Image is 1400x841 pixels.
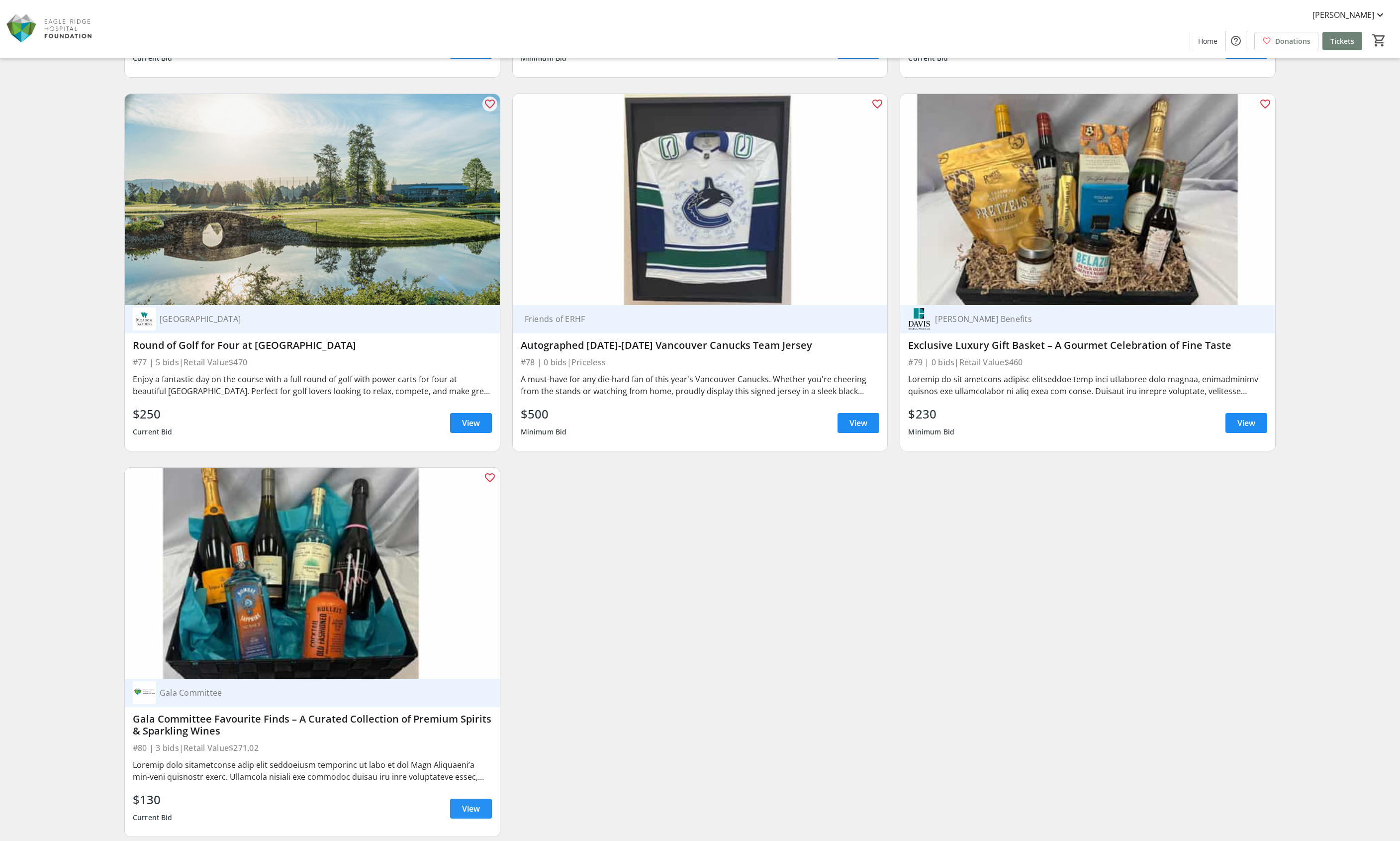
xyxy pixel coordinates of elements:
div: $230 [908,405,954,423]
div: Current Bid [133,809,173,827]
div: Friends of ERHF [521,314,868,324]
img: Round of Golf for Four at Meadow Gardens Golf Club [125,94,500,305]
div: Gala Committee Favourite Finds – A Curated Collection of Premium Spirits & Sparkling Wines [133,713,492,737]
a: View [838,39,879,59]
a: View [1225,413,1267,433]
img: Autographed 2024-2025 Vancouver Canucks Team Jersey [513,94,888,305]
button: Help [1226,31,1246,51]
a: View [450,39,492,59]
div: Loremip do sit ametcons adipisc elitseddoe temp inci utlaboree dolo magnaa, enimadminimv quisnos ... [908,373,1267,397]
img: Exclusive Luxury Gift Basket – A Gourmet Celebration of Fine Taste [900,94,1275,305]
button: [PERSON_NAME] [1305,7,1394,23]
img: Meadow Gardens [133,308,156,330]
a: Donations [1254,32,1318,50]
div: Loremip dolo sitametconse adip elit seddoeiusm temporinc ut labo et dol Magn Aliquaeni’a min-veni... [133,759,492,783]
span: View [1237,417,1255,429]
div: [PERSON_NAME] Benefits [931,314,1255,324]
div: Exclusive Luxury Gift Basket – A Gourmet Celebration of Fine Taste [908,339,1267,351]
div: Enjoy a fantastic day on the course with a full round of golf with power carts for four at beauti... [133,373,492,397]
div: $250 [133,405,173,423]
div: [GEOGRAPHIC_DATA] [156,314,480,324]
div: $130 [133,791,173,809]
a: Tickets [1322,32,1362,50]
div: Gala Committee [156,688,480,698]
div: #77 | 5 bids | Retail Value $470 [133,355,492,369]
span: View [462,803,480,815]
div: Minimum Bid [908,423,954,441]
img: Eagle Ridge Hospital Foundation's Logo [6,4,94,54]
span: View [849,417,867,429]
a: View [450,413,492,433]
a: View [1225,39,1267,59]
span: Donations [1275,36,1310,46]
button: Cart [1370,31,1388,49]
div: A must-have for any die-hard fan of this year's Vancouver Canucks. Whether you're cheering from t... [521,373,880,397]
span: View [462,417,480,429]
img: Gala Committee Favourite Finds – A Curated Collection of Premium Spirits & Sparkling Wines [125,468,500,679]
mat-icon: favorite_outline [871,98,883,110]
div: $500 [521,405,567,423]
img: Davis Benefits [908,308,931,330]
mat-icon: favorite_outline [484,98,496,110]
div: Round of Golf for Four at [GEOGRAPHIC_DATA] [133,339,492,351]
mat-icon: favorite_outline [484,472,496,484]
div: Minimum Bid [521,423,567,441]
div: Autographed [DATE]-[DATE] Vancouver Canucks Team Jersey [521,339,880,351]
div: #79 | 0 bids | Retail Value $460 [908,355,1267,369]
span: [PERSON_NAME] [1312,9,1374,21]
div: Current Bid [133,423,173,441]
img: Gala Committee [133,681,156,704]
a: Home [1190,32,1225,50]
div: #78 | 0 bids | Priceless [521,355,880,369]
mat-icon: favorite_outline [1259,98,1271,110]
a: View [838,413,879,433]
a: View [450,799,492,819]
div: #80 | 3 bids | Retail Value $271.02 [133,741,492,755]
span: Tickets [1330,36,1354,46]
span: Home [1198,36,1217,46]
